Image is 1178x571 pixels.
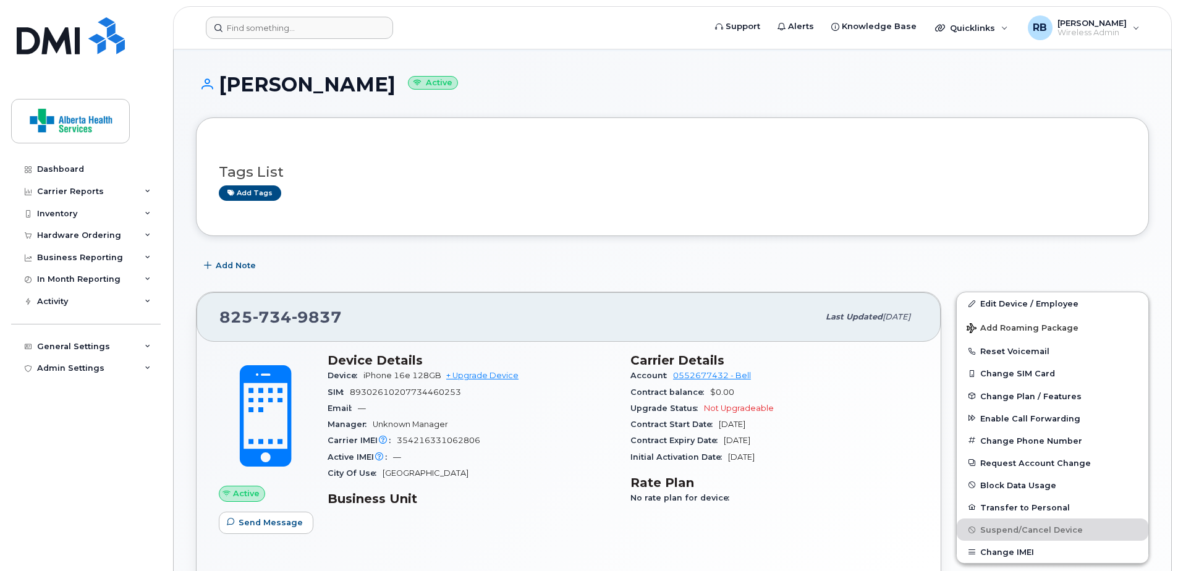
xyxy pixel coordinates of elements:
[1033,20,1047,35] span: RB
[704,404,774,413] span: Not Upgradeable
[219,185,281,201] a: Add tags
[328,387,350,397] span: SIM
[826,312,883,321] span: Last updated
[630,404,704,413] span: Upgrade Status
[957,541,1148,563] button: Change IMEI
[216,260,256,271] span: Add Note
[957,474,1148,496] button: Block Data Usage
[769,14,823,39] a: Alerts
[630,493,735,502] span: No rate plan for device
[728,452,755,462] span: [DATE]
[1057,28,1127,38] span: Wireless Admin
[328,404,358,413] span: Email
[726,20,760,33] span: Support
[630,420,719,429] span: Contract Start Date
[957,362,1148,384] button: Change SIM Card
[328,468,383,478] span: City Of Use
[239,517,303,528] span: Send Message
[206,17,393,39] input: Find something...
[1019,15,1148,40] div: Ryan Ballesteros
[328,353,616,368] h3: Device Details
[630,387,710,397] span: Contract balance
[328,436,397,445] span: Carrier IMEI
[383,468,468,478] span: [GEOGRAPHIC_DATA]
[219,164,1126,180] h3: Tags List
[706,14,769,39] a: Support
[957,429,1148,452] button: Change Phone Number
[710,387,734,397] span: $0.00
[842,20,917,33] span: Knowledge Base
[673,371,751,380] a: 0552677432 - Bell
[957,340,1148,362] button: Reset Voicemail
[957,385,1148,407] button: Change Plan / Features
[957,315,1148,340] button: Add Roaming Package
[630,436,724,445] span: Contract Expiry Date
[630,353,918,368] h3: Carrier Details
[957,496,1148,518] button: Transfer to Personal
[219,512,313,534] button: Send Message
[233,488,260,499] span: Active
[630,475,918,490] h3: Rate Plan
[373,420,448,429] span: Unknown Manager
[926,15,1017,40] div: Quicklinks
[408,76,458,90] small: Active
[957,452,1148,474] button: Request Account Change
[253,308,292,326] span: 734
[630,371,673,380] span: Account
[724,436,750,445] span: [DATE]
[328,371,363,380] span: Device
[1057,18,1127,28] span: [PERSON_NAME]
[219,308,342,326] span: 825
[980,525,1083,535] span: Suspend/Cancel Device
[363,371,441,380] span: iPhone 16e 128GB
[630,452,728,462] span: Initial Activation Date
[350,387,461,397] span: 89302610207734460253
[719,420,745,429] span: [DATE]
[967,323,1078,335] span: Add Roaming Package
[957,407,1148,429] button: Enable Call Forwarding
[980,391,1082,400] span: Change Plan / Features
[980,413,1080,423] span: Enable Call Forwarding
[358,404,366,413] span: —
[393,452,401,462] span: —
[292,308,342,326] span: 9837
[957,292,1148,315] a: Edit Device / Employee
[328,420,373,429] span: Manager
[196,74,1149,95] h1: [PERSON_NAME]
[328,491,616,506] h3: Business Unit
[823,14,925,39] a: Knowledge Base
[328,452,393,462] span: Active IMEI
[446,371,519,380] a: + Upgrade Device
[397,436,480,445] span: 354216331062806
[883,312,910,321] span: [DATE]
[196,255,266,277] button: Add Note
[788,20,814,33] span: Alerts
[957,518,1148,541] button: Suspend/Cancel Device
[950,23,995,33] span: Quicklinks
